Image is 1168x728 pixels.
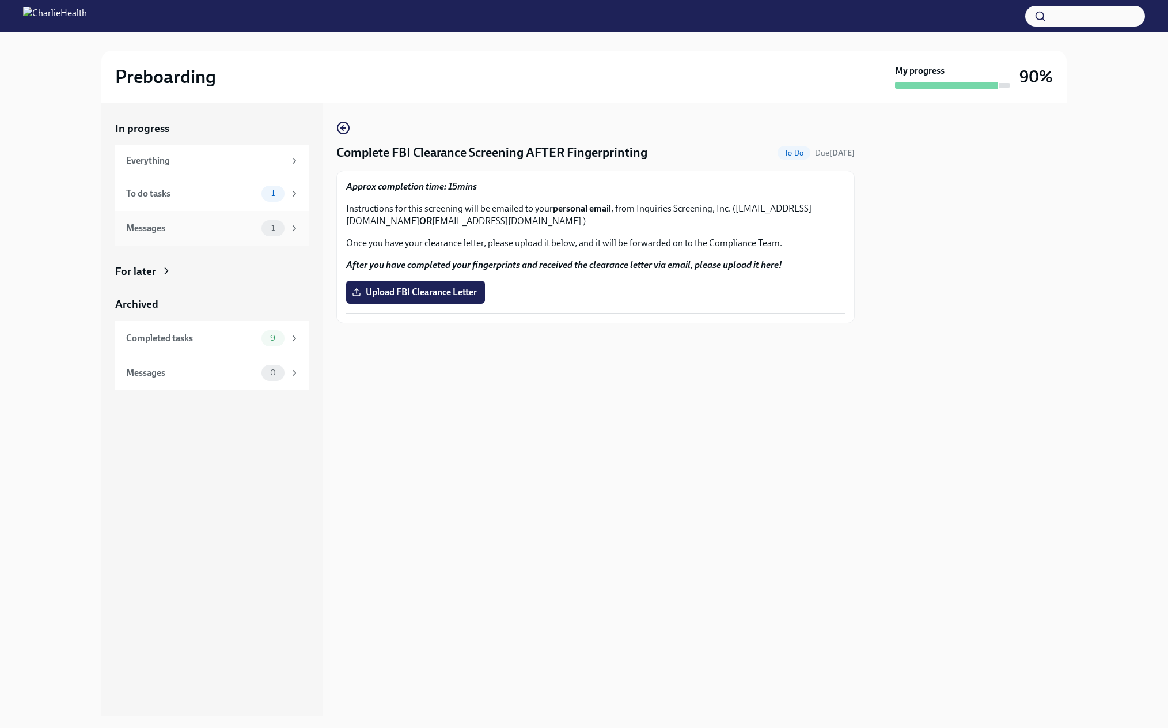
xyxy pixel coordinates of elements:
[419,216,432,227] strong: OR
[346,202,845,228] p: Instructions for this screening will be emailed to your , from Inquiries Screening, Inc. ([EMAIL_...
[115,356,309,390] a: Messages0
[115,264,309,279] a: For later
[115,145,309,176] a: Everything
[553,203,611,214] strong: personal email
[263,368,283,377] span: 0
[346,259,782,270] strong: After you have completed your fingerprints and received the clearance letter via email, please up...
[346,181,477,192] strong: Approx completion time: 15mins
[115,121,309,136] a: In progress
[115,321,309,356] a: Completed tasks9
[126,187,257,200] div: To do tasks
[115,211,309,246] a: Messages1
[126,154,285,167] div: Everything
[336,144,647,161] h4: Complete FBI Clearance Screening AFTER Fingerprinting
[815,148,855,158] span: Due
[126,367,257,379] div: Messages
[829,148,855,158] strong: [DATE]
[126,332,257,345] div: Completed tasks
[115,176,309,211] a: To do tasks1
[354,286,477,298] span: Upload FBI Clearance Letter
[895,65,945,77] strong: My progress
[115,264,156,279] div: For later
[263,334,282,342] span: 9
[778,149,810,157] span: To Do
[1019,66,1053,87] h3: 90%
[264,224,282,232] span: 1
[815,148,855,159] span: September 5th, 2025 07:00
[23,7,87,25] img: CharlieHealth
[346,281,485,304] label: Upload FBI Clearance Letter
[115,65,216,88] h2: Preboarding
[264,189,282,198] span: 1
[126,222,257,235] div: Messages
[346,237,845,250] p: Once you have your clearance letter, please upload it below, and it will be forwarded on to the C...
[115,297,309,312] a: Archived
